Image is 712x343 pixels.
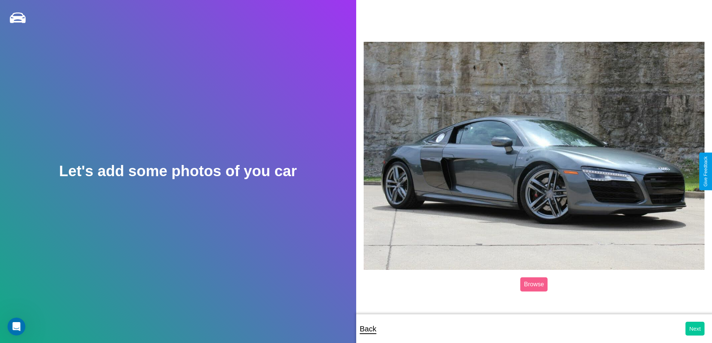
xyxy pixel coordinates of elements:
p: Back [360,322,376,336]
label: Browse [520,277,548,291]
img: posted [364,42,705,270]
h2: Let's add some photos of you car [59,163,297,180]
button: Next [685,322,705,336]
iframe: Intercom live chat [7,318,25,336]
div: Give Feedback [703,156,708,187]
